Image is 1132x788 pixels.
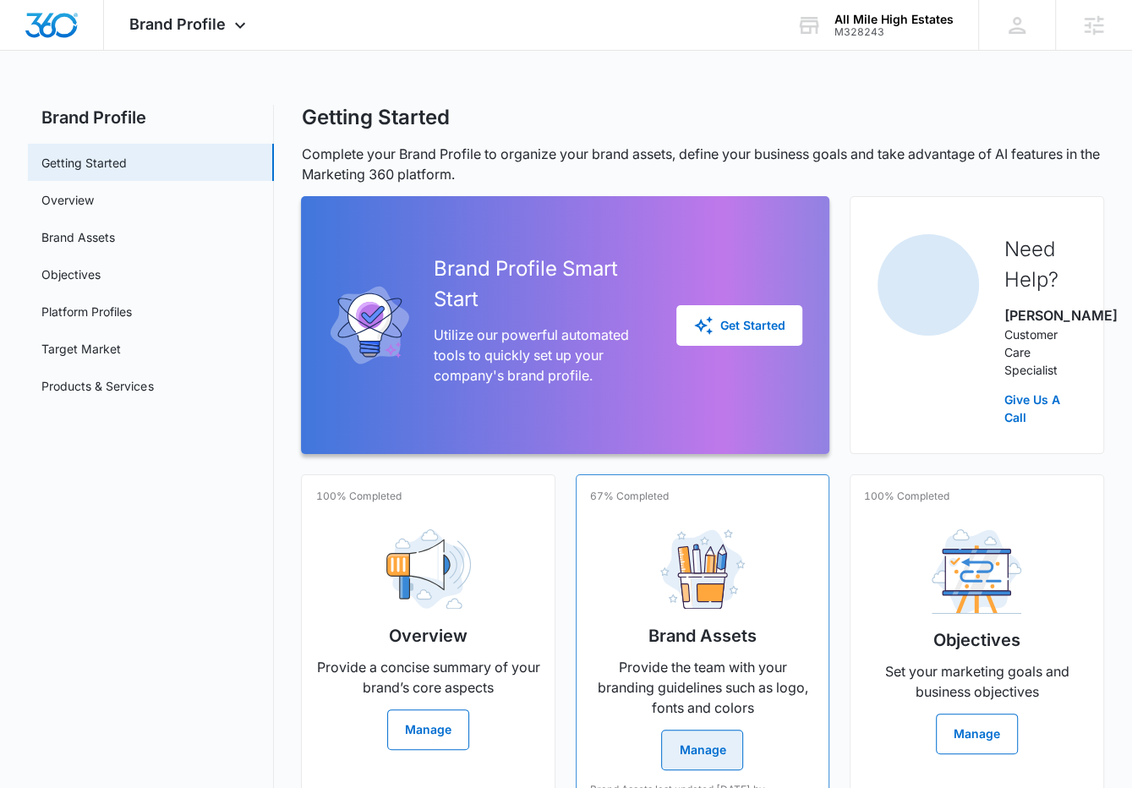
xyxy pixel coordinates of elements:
[129,15,226,33] span: Brand Profile
[693,315,785,336] div: Get Started
[936,714,1018,754] button: Manage
[864,489,949,504] p: 100% Completed
[433,254,649,315] h2: Brand Profile Smart Start
[315,657,540,698] p: Provide a concise summary of your brand’s core aspects
[933,627,1020,653] h2: Objectives
[41,265,101,283] a: Objectives
[864,661,1089,702] p: Set your marketing goals and business objectives
[301,144,1103,184] p: Complete your Brand Profile to organize your brand assets, define your business goals and take ad...
[590,657,815,718] p: Provide the team with your branding guidelines such as logo, fonts and colors
[661,730,743,770] button: Manage
[389,623,468,648] h2: Overview
[1004,391,1075,426] a: Give Us A Call
[1004,234,1075,295] h2: Need Help?
[41,303,132,320] a: Platform Profiles
[433,325,649,386] p: Utilize our powerful automated tools to quickly set up your company's brand profile.
[41,228,115,246] a: Brand Assets
[1004,326,1075,379] p: Customer Care Specialist
[648,623,757,648] h2: Brand Assets
[41,377,153,395] a: Products & Services
[301,105,449,130] h1: Getting Started
[315,489,401,504] p: 100% Completed
[676,305,802,346] button: Get Started
[834,26,954,38] div: account id
[28,105,274,130] h2: Brand Profile
[41,154,127,172] a: Getting Started
[387,709,469,750] button: Manage
[1004,305,1075,326] p: [PERSON_NAME]
[41,191,94,209] a: Overview
[834,13,954,26] div: account name
[878,234,979,336] img: Gabriel FloresElkins
[590,489,669,504] p: 67% Completed
[41,340,121,358] a: Target Market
